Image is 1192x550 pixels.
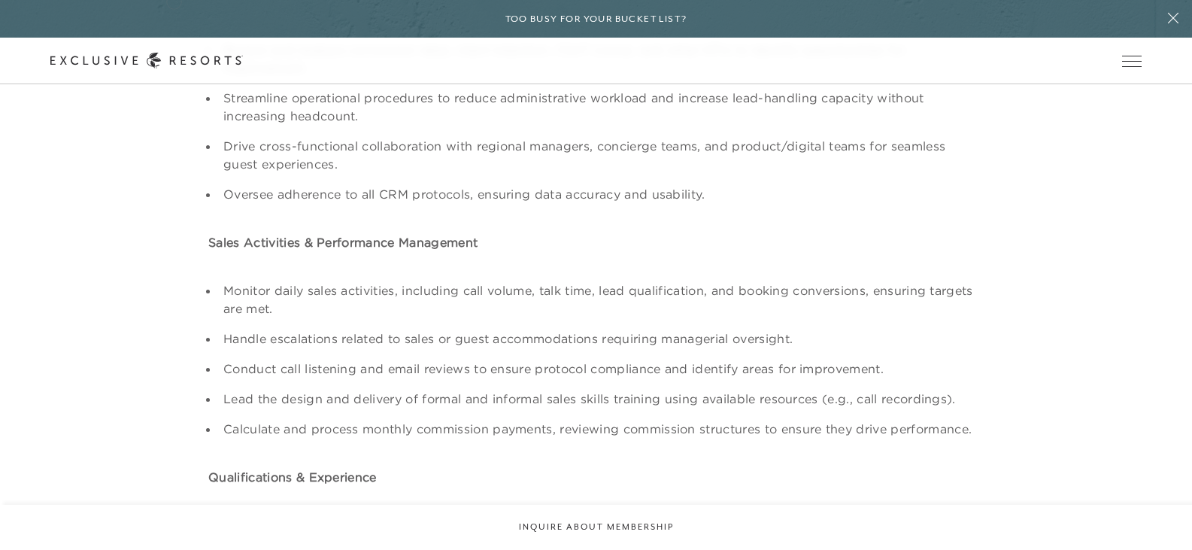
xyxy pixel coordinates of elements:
li: Monitor daily sales activities, including call volume, talk time, lead qualification, and booking... [219,281,984,318]
li: Streamline operational procedures to reduce administrative workload and increase lead-handling ca... [219,89,984,125]
li: Handle escalations related to sales or guest accommodations requiring managerial oversight. [219,330,984,348]
li: Lead the design and delivery of formal and informal sales skills training using available resourc... [219,390,984,408]
h6: Too busy for your bucket list? [505,12,687,26]
li: Calculate and process monthly commission payments, reviewing commission structures to ensure they... [219,420,984,438]
li: Drive cross-functional collaboration with regional managers, concierge teams, and product/digital... [219,137,984,173]
li: Conduct call listening and email reviews to ensure protocol compliance and identify areas for imp... [219,360,984,378]
strong: Sales Activities & Performance Management [208,235,478,250]
strong: Qualifications & Experience [208,469,377,485]
iframe: Qualified Messenger [1177,535,1192,550]
li: Oversee adherence to all CRM protocols, ensuring data accuracy and usability. [219,185,984,203]
button: Open navigation [1122,56,1142,66]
